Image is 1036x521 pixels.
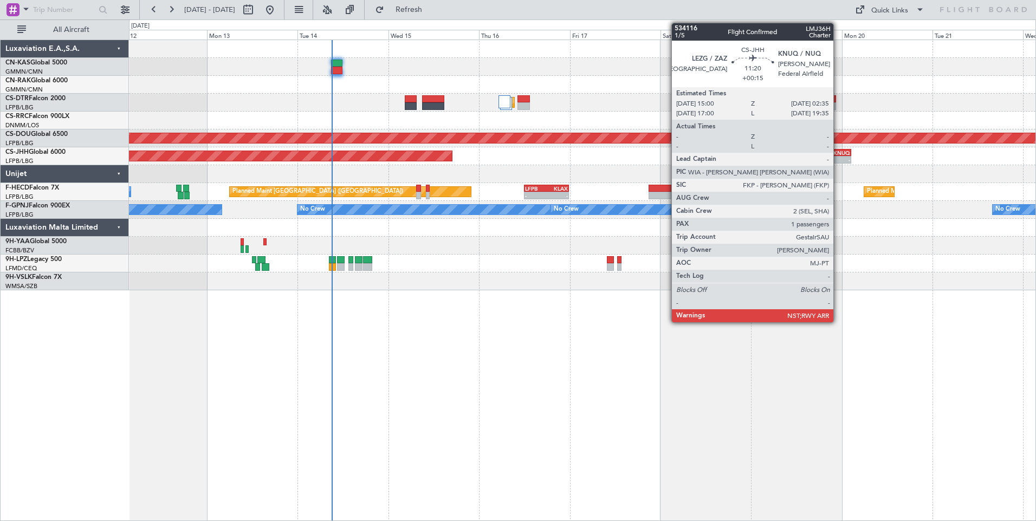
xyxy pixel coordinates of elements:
a: WMSA/SZB [5,282,37,290]
div: - [808,157,830,163]
div: No Crew [300,201,325,218]
div: - [525,192,547,199]
a: FCBB/BZV [5,246,34,255]
a: CS-DOUGlobal 6500 [5,131,68,138]
a: CS-JHHGlobal 6000 [5,149,66,155]
a: GMMN/CMN [5,86,43,94]
div: LFPB [525,185,547,192]
span: CS-DTR [5,95,29,102]
a: CN-KASGlobal 5000 [5,60,67,66]
div: - [829,157,850,163]
a: CN-RAKGlobal 6000 [5,77,68,84]
div: Fri 17 [570,30,661,40]
div: Wed 15 [388,30,479,40]
span: Refresh [386,6,432,14]
a: 9H-VSLKFalcon 7X [5,274,62,281]
a: GMMN/CMN [5,68,43,76]
button: All Aircraft [12,21,118,38]
input: Trip Number [33,2,95,18]
div: Planned Maint Sofia [514,94,569,110]
span: 9H-YAA [5,238,30,245]
div: [DATE] [131,22,150,31]
a: F-HECDFalcon 7X [5,185,59,191]
div: - [546,192,568,199]
span: CS-RRC [5,113,29,120]
span: CN-KAS [5,60,30,66]
a: LFPB/LBG [5,193,34,201]
div: Thu 16 [479,30,569,40]
div: Mon 20 [842,30,933,40]
a: DNMM/LOS [5,121,39,129]
span: [DATE] - [DATE] [184,5,235,15]
div: Mon 13 [207,30,297,40]
a: 9H-LPZLegacy 500 [5,256,62,263]
button: Quick Links [850,1,930,18]
span: 9H-LPZ [5,256,27,263]
a: LFPB/LBG [5,139,34,147]
div: Sun 12 [116,30,207,40]
span: CN-RAK [5,77,31,84]
span: F-HECD [5,185,29,191]
a: LFPB/LBG [5,211,34,219]
span: F-GPNJ [5,203,29,209]
div: Planned Maint [GEOGRAPHIC_DATA] ([GEOGRAPHIC_DATA]) [232,184,403,200]
div: Quick Links [871,5,908,16]
a: LFPB/LBG [5,157,34,165]
div: Sat 18 [661,30,751,40]
span: 9H-VSLK [5,274,32,281]
div: Sun 19 [751,30,841,40]
a: CS-RRCFalcon 900LX [5,113,69,120]
a: LFMD/CEQ [5,264,37,272]
button: Refresh [370,1,435,18]
span: CS-DOU [5,131,31,138]
span: CS-JHH [5,149,29,155]
div: Tue 14 [297,30,388,40]
div: No Crew [995,201,1020,218]
div: Tue 21 [933,30,1023,40]
div: LEZG [808,149,830,156]
a: CS-DTRFalcon 2000 [5,95,66,102]
a: F-GPNJFalcon 900EX [5,203,70,209]
a: LFPB/LBG [5,103,34,112]
div: No Crew [554,201,579,218]
a: 9H-YAAGlobal 5000 [5,238,67,245]
div: KLAX [546,185,568,192]
div: KNUQ [829,149,850,156]
span: All Aircraft [28,26,114,34]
